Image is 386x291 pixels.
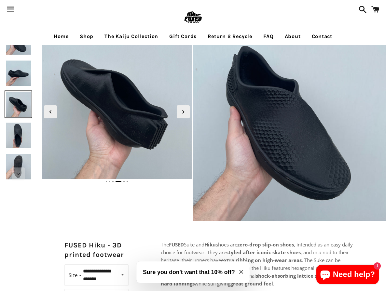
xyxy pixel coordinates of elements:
[182,7,203,28] img: FUSEDfootwear
[258,28,278,45] a: FAQ
[127,181,128,182] span: Go to slide 6
[109,181,110,182] span: Go to slide 2
[177,105,190,118] div: Next slide
[203,28,257,45] a: Return 2 Recycle
[5,90,33,118] img: [3D printed Shoes] - lightweight custom 3dprinted shoes sneakers sandals fused footwear
[49,28,74,45] a: Home
[106,181,107,182] span: Go to slide 1
[221,257,302,263] strong: extra ribbing on high-wear areas
[5,28,33,56] img: [3D printed Shoes] - lightweight custom 3dprinted shoes sneakers sandals fused footwear
[230,280,273,287] strong: great ground feel
[44,105,57,118] div: Previous slide
[314,265,381,286] inbox-online-store-chat: Shopify online store chat
[112,181,114,182] span: Go to slide 3
[237,241,294,248] strong: zero-drop slip-on shoes
[280,28,306,45] a: About
[116,181,121,182] span: Go to slide 4
[307,28,338,45] a: Contact
[75,28,98,45] a: Shop
[64,241,129,260] h2: FUSED Hiku - 3D printed footwear
[161,241,354,287] p: The Suke and shoes are , intended as an easy daily choice for footwear. They are , and in a nod t...
[164,28,201,45] a: Gift Cards
[226,249,301,256] strong: styled after iconic skate shoes
[204,241,216,248] strong: Hiku
[193,28,386,221] img: [3D printed Shoes] - lightweight custom 3dprinted shoes sneakers sandals fused footwear
[5,122,33,150] img: [3D printed Shoes] - lightweight custom 3dprinted shoes sneakers sandals fused footwear
[123,181,125,182] span: Go to slide 5
[5,152,33,180] img: [3D printed Shoes] - lightweight custom 3dprinted shoes sneakers sandals fused footwear
[169,241,184,248] strong: FUSED
[100,28,163,45] a: The Kaiju Collection
[69,271,81,280] label: Size
[5,60,33,87] img: [3D printed Shoes] - lightweight custom 3dprinted shoes sneakers sandals fused footwear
